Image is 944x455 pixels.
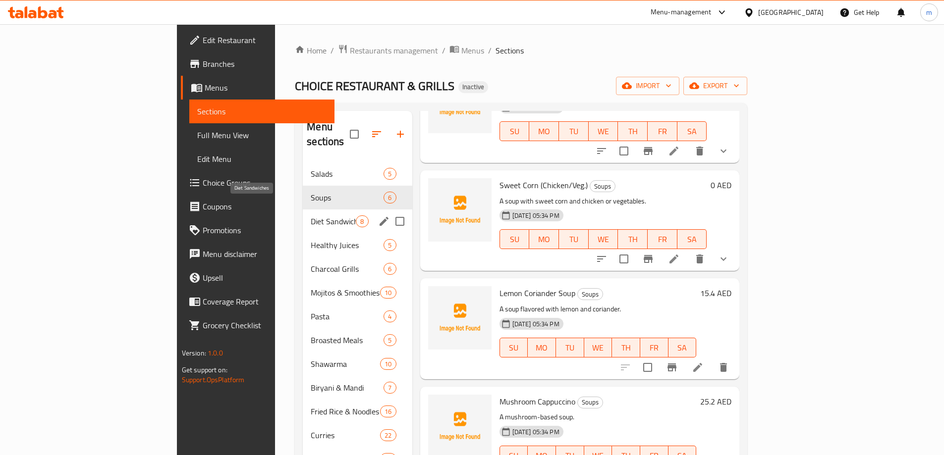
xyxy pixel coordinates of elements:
a: Edit menu item [668,253,680,265]
button: SA [677,229,707,249]
a: Full Menu View [189,123,334,147]
span: Select all sections [344,124,365,145]
span: Version: [182,347,206,359]
span: Promotions [203,224,327,236]
button: export [683,77,747,95]
span: Mushroom Cappuccino [500,394,575,409]
button: delete [712,355,735,379]
span: Soups [578,397,603,408]
span: Healthy Juices [311,239,384,251]
div: Soups [577,288,603,300]
span: WE [593,232,614,247]
span: Fried Rice & Noodles [311,405,380,417]
button: SU [500,121,530,141]
button: SU [500,338,528,357]
span: 8 [356,217,368,226]
span: 5 [384,169,395,179]
a: Coverage Report [181,290,334,313]
span: Soups [578,289,603,300]
div: Biryani & Mandi [311,382,384,394]
span: TU [563,232,585,247]
p: A mushroom-based soup. [500,411,697,423]
button: sort-choices [590,247,613,271]
span: Select to update [637,357,658,378]
span: Get support on: [182,363,227,376]
div: Biryani & Mandi7 [303,376,412,400]
button: FR [648,229,677,249]
div: items [380,358,396,370]
li: / [488,45,492,56]
a: Choice Groups [181,171,334,195]
span: Charcoal Grills [311,263,384,275]
div: Menu-management [651,6,712,18]
span: Edit Restaurant [203,34,327,46]
a: Coupons [181,195,334,218]
span: Coverage Report [203,296,327,307]
span: Soups [311,192,384,203]
span: TU [560,341,580,355]
span: Diet Sandwiches [311,215,356,227]
div: Charcoal Grills6 [303,257,412,281]
button: TU [556,338,584,357]
div: items [356,215,368,227]
span: Shawarma [311,358,380,370]
span: Coupons [203,201,327,212]
a: Menus [449,44,484,57]
span: 1.0.0 [208,347,223,359]
div: items [384,192,396,203]
span: Grocery Checklist [203,319,327,331]
span: export [691,80,739,92]
button: TU [559,121,589,141]
span: FR [644,341,665,355]
button: WE [589,229,618,249]
button: SA [668,338,697,357]
a: Menu disclaimer [181,242,334,266]
li: / [442,45,445,56]
button: MO [528,338,556,357]
a: Support.OpsPlatform [182,373,245,386]
span: Sections [197,105,327,117]
span: [DATE] 05:34 PM [508,427,563,437]
span: Salads [311,168,384,180]
div: items [384,263,396,275]
button: Branch-specific-item [636,139,660,163]
span: SU [504,232,526,247]
span: Choice Groups [203,177,327,189]
button: WE [584,338,612,357]
div: Soups6 [303,186,412,209]
button: TH [612,338,640,357]
span: Menus [205,82,327,94]
span: TH [622,124,644,139]
span: 4 [384,312,395,321]
img: Lemon Coriander Soup [428,286,492,350]
div: Inactive [458,81,488,93]
span: 10 [381,359,395,369]
span: 22 [381,431,395,440]
div: Healthy Juices5 [303,233,412,257]
span: 10 [381,288,395,298]
div: Broasted Meals5 [303,328,412,352]
a: Sections [189,100,334,123]
div: Mojitos & Smoothies10 [303,281,412,304]
span: 7 [384,383,395,393]
div: items [384,239,396,251]
div: items [384,382,396,394]
span: Curries [311,429,380,441]
button: Add section [389,122,412,146]
div: [GEOGRAPHIC_DATA] [758,7,824,18]
button: SA [677,121,707,141]
span: WE [588,341,609,355]
span: SA [672,341,693,355]
button: delete [688,139,712,163]
a: Edit menu item [692,361,704,373]
span: FR [652,232,673,247]
button: sort-choices [590,139,613,163]
a: Edit menu item [668,145,680,157]
span: 6 [384,264,395,274]
span: MO [533,232,555,247]
span: [DATE] 05:34 PM [508,319,563,329]
button: edit [377,214,391,229]
div: Broasted Meals [311,334,384,346]
span: WE [593,124,614,139]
